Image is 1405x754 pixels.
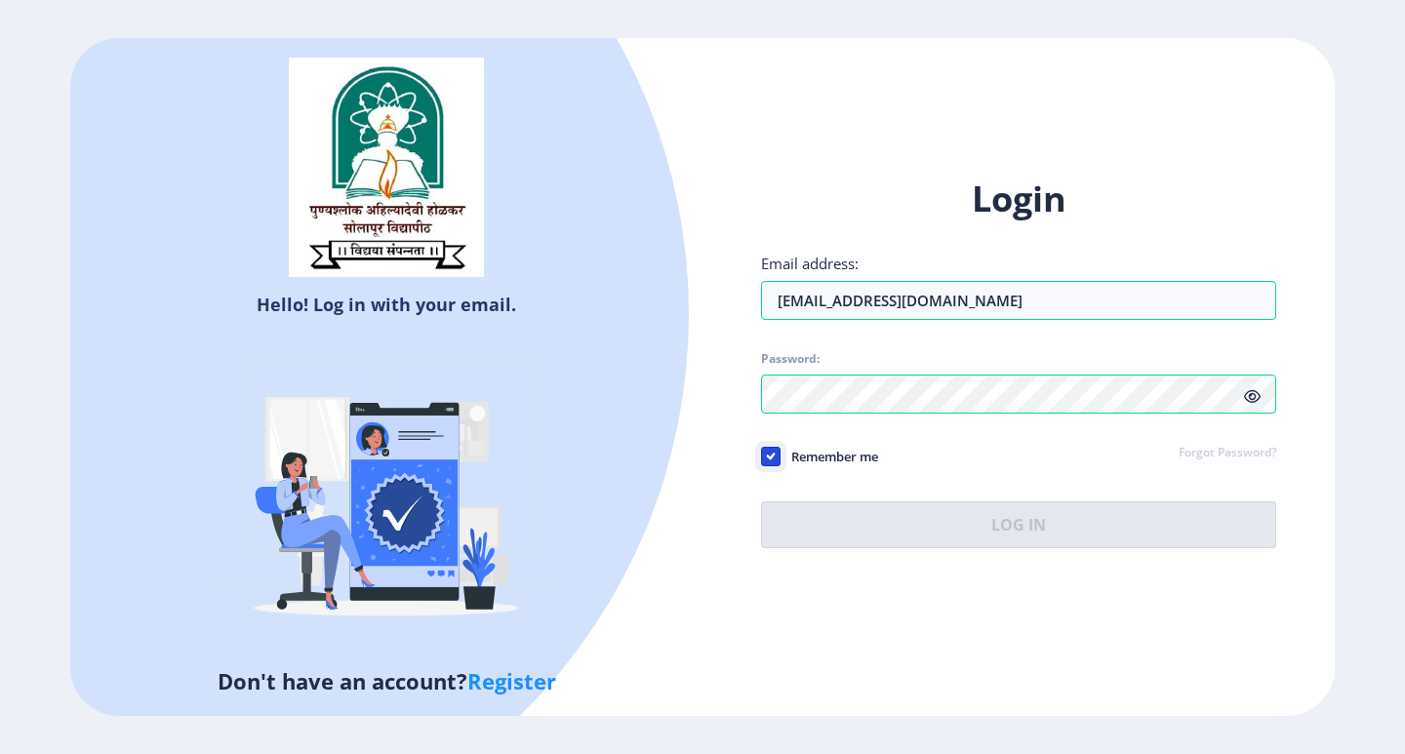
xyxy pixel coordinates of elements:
img: sulogo.png [289,58,484,278]
h1: Login [761,176,1276,222]
input: Email address [761,281,1276,320]
label: Password: [761,351,820,367]
a: Forgot Password? [1179,445,1276,462]
label: Email address: [761,254,859,273]
a: Register [467,666,556,695]
button: Log In [761,501,1276,548]
img: Verified-rafiki.svg [216,324,557,665]
span: Remember me [781,445,878,468]
h5: Don't have an account? [85,665,688,696]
